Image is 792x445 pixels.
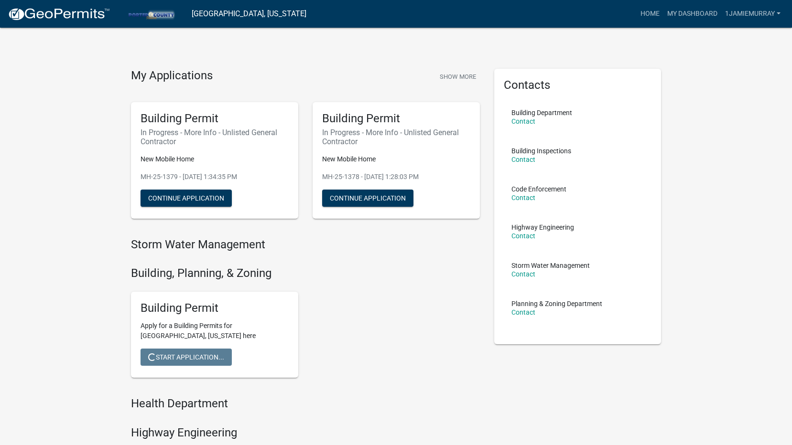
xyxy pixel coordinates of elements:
a: My Dashboard [663,5,721,23]
img: Porter County, Indiana [118,7,184,20]
h5: Building Permit [141,301,289,315]
h5: Contacts [504,78,652,92]
h4: Storm Water Management [131,238,480,252]
a: Contact [511,270,535,278]
h5: Building Permit [141,112,289,126]
h6: In Progress - More Info - Unlisted General Contractor [141,128,289,146]
a: Contact [511,156,535,163]
p: MH-25-1378 - [DATE] 1:28:03 PM [322,172,470,182]
p: Building Department [511,109,572,116]
a: Contact [511,194,535,201]
p: MH-25-1379 - [DATE] 1:34:35 PM [141,172,289,182]
h5: Building Permit [322,112,470,126]
a: [GEOGRAPHIC_DATA], [US_STATE] [192,6,306,22]
p: New Mobile Home [141,154,289,164]
a: Contact [511,117,535,125]
h4: Highway Engineering [131,426,480,440]
button: Show More [436,69,480,85]
h4: Health Department [131,397,480,411]
p: Storm Water Management [511,262,590,269]
p: New Mobile Home [322,154,470,164]
p: Building Inspections [511,148,571,154]
h4: My Applications [131,69,213,83]
p: Apply for a Building Permits for [GEOGRAPHIC_DATA], [US_STATE] here [141,321,289,341]
h4: Building, Planning, & Zoning [131,266,480,280]
p: Code Enforcement [511,186,566,192]
a: Contact [511,308,535,316]
a: Home [637,5,663,23]
button: Continue Application [322,190,413,207]
a: 1jamiemurray [721,5,784,23]
button: Continue Application [141,190,232,207]
button: Start Application... [141,349,232,366]
p: Planning & Zoning Department [511,300,602,307]
h6: In Progress - More Info - Unlisted General Contractor [322,128,470,146]
a: Contact [511,232,535,240]
p: Highway Engineering [511,224,574,231]
span: Start Application... [148,353,224,361]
